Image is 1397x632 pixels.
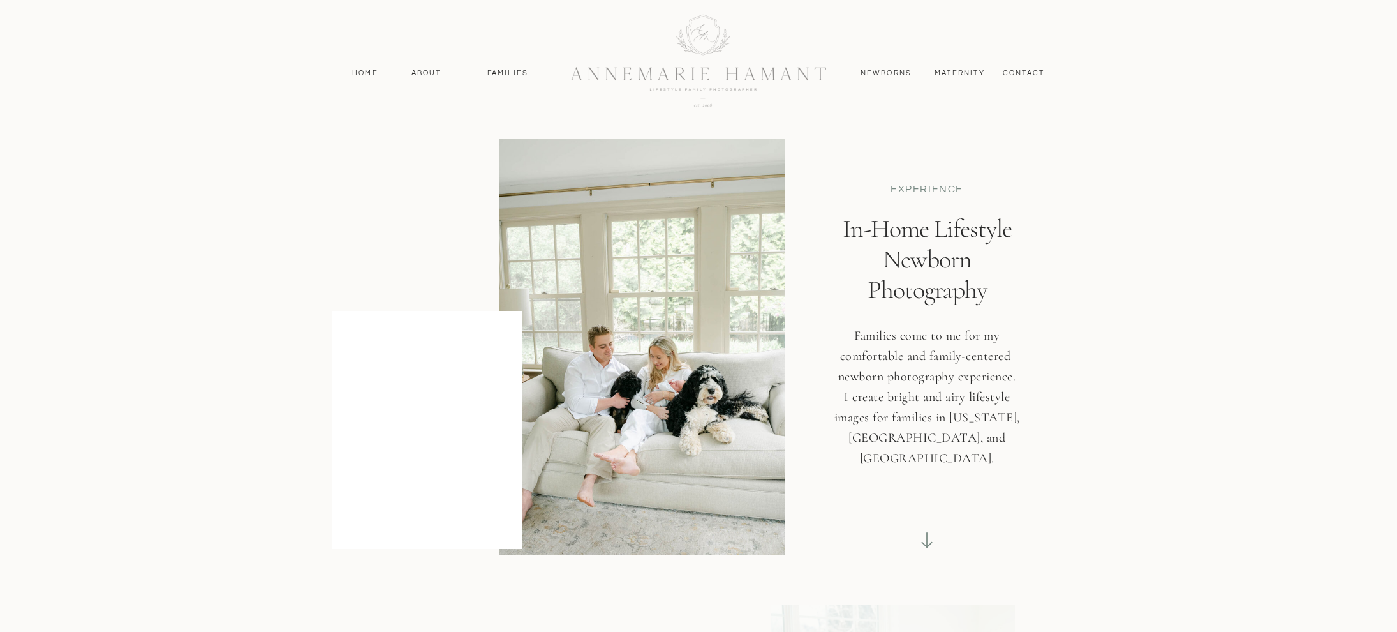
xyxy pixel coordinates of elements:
a: Newborns [855,68,917,79]
a: contact [996,68,1051,79]
h1: In-Home Lifestyle Newborn Photography [821,213,1033,316]
a: Home [346,68,384,79]
a: Families [479,68,536,79]
a: About [408,68,445,79]
p: EXPERIENCE [848,182,1005,195]
h3: Families come to me for my comfortable and family-centered newborn photography experience. I crea... [833,326,1021,482]
a: MAternity [935,68,984,79]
